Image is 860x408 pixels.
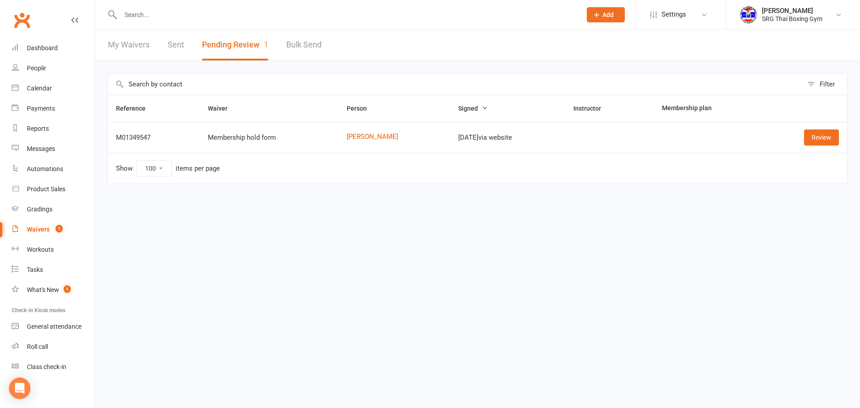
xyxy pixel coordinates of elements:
[654,95,763,122] th: Membership plan
[573,105,611,112] span: Instructor
[12,199,95,219] a: Gradings
[803,74,847,94] button: Filter
[347,133,442,141] a: [PERSON_NAME]
[116,160,220,176] div: Show
[573,103,611,114] button: Instructor
[27,363,66,370] div: Class check-in
[347,105,377,112] span: Person
[27,286,59,293] div: What's New
[740,6,757,24] img: thumb_image1718682644.png
[12,280,95,300] a: What's New1
[12,219,95,240] a: Waivers 1
[56,225,63,232] span: 1
[176,165,220,172] div: items per page
[12,139,95,159] a: Messages
[27,185,65,193] div: Product Sales
[27,246,54,253] div: Workouts
[458,103,488,114] button: Signed
[108,30,150,60] a: My Waivers
[27,64,46,72] div: People
[64,285,71,293] span: 1
[27,323,82,330] div: General attendance
[820,79,835,90] div: Filter
[9,378,30,399] div: Open Intercom Messenger
[108,74,803,94] input: Search by contact
[264,40,268,49] span: 1
[208,103,237,114] button: Waiver
[804,129,839,146] a: Review
[12,159,95,179] a: Automations
[118,9,575,21] input: Search...
[12,337,95,357] a: Roll call
[27,165,63,172] div: Automations
[12,119,95,139] a: Reports
[27,145,55,152] div: Messages
[27,206,52,213] div: Gradings
[208,134,331,142] div: Membership hold form
[12,38,95,58] a: Dashboard
[116,103,155,114] button: Reference
[12,99,95,119] a: Payments
[168,30,184,60] a: Sent
[347,103,377,114] button: Person
[458,134,557,142] div: [DATE] via website
[202,30,268,60] button: Pending Review1
[27,125,49,132] div: Reports
[116,134,192,142] div: M01349547
[11,9,33,31] a: Clubworx
[286,30,322,60] a: Bulk Send
[27,85,52,92] div: Calendar
[12,357,95,377] a: Class kiosk mode
[27,226,50,233] div: Waivers
[12,240,95,260] a: Workouts
[12,179,95,199] a: Product Sales
[762,7,822,15] div: [PERSON_NAME]
[12,260,95,280] a: Tasks
[12,78,95,99] a: Calendar
[208,105,237,112] span: Waiver
[587,7,625,22] button: Add
[27,105,55,112] div: Payments
[116,105,155,112] span: Reference
[458,105,488,112] span: Signed
[27,266,43,273] div: Tasks
[602,11,614,18] span: Add
[12,317,95,337] a: General attendance kiosk mode
[27,44,58,52] div: Dashboard
[762,15,822,23] div: SRG Thai Boxing Gym
[12,58,95,78] a: People
[662,4,686,25] span: Settings
[27,343,48,350] div: Roll call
